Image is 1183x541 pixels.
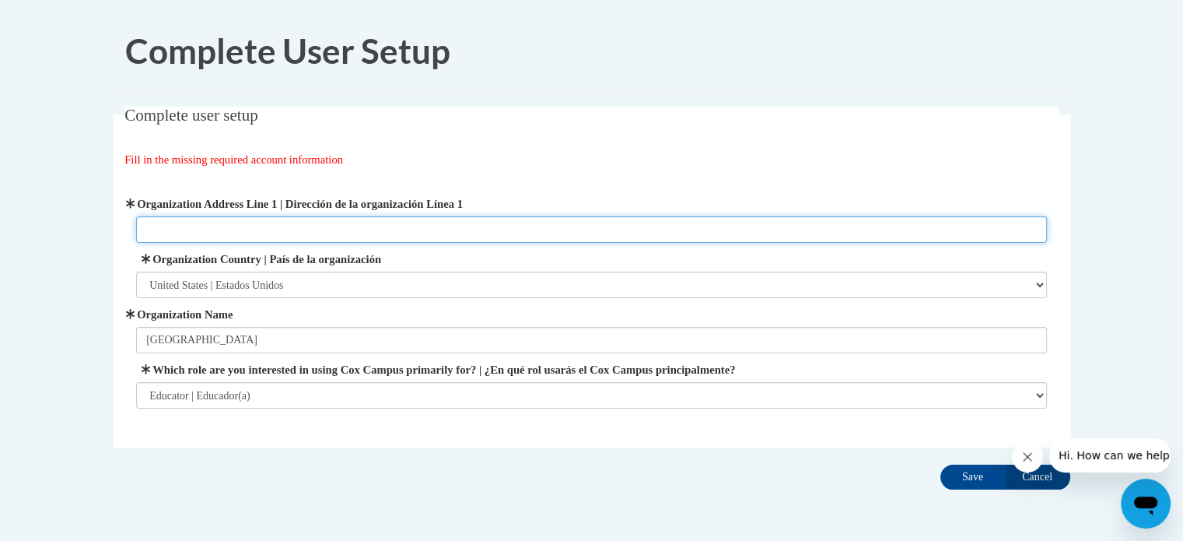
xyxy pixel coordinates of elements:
iframe: Close message [1012,441,1043,472]
span: Hi. How can we help? [9,11,126,23]
input: Save [940,465,1006,490]
label: Organization Address Line 1 | Dirección de la organización Línea 1 [136,195,1047,213]
span: Complete User Setup [125,30,450,71]
iframe: Message from company [1049,438,1171,472]
span: Complete user setup [124,106,257,125]
iframe: Button to launch messaging window [1121,479,1171,529]
label: Organization Name [136,306,1047,323]
input: Cancel [1005,465,1070,490]
label: Organization Country | País de la organización [136,251,1047,268]
input: Metadata input [136,216,1047,243]
label: Which role are you interested in using Cox Campus primarily for? | ¿En qué rol usarás el Cox Camp... [136,361,1047,378]
span: Fill in the missing required account information [124,153,343,166]
input: Metadata input [136,327,1047,353]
